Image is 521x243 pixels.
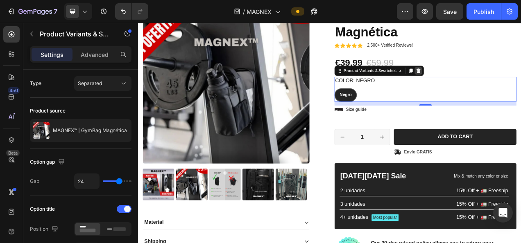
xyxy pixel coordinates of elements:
[138,23,521,243] iframe: Design area
[40,29,109,39] p: Product Variants & Swatches
[369,193,475,200] p: Mix & match any color or size
[8,87,20,94] div: 450
[75,174,99,189] input: Auto
[30,157,66,168] div: Option gap
[369,228,475,237] p: 15% Off + 🚛 Freeship
[272,137,303,156] input: quantity
[493,203,513,223] div: Open Intercom Messenger
[328,136,485,156] button: Add to cart
[467,3,501,20] button: Publish
[243,7,245,16] span: /
[436,3,463,20] button: Save
[262,58,333,65] div: Product Variants & Swatches
[74,76,131,91] button: Separated
[258,227,365,238] div: Rich Text Editor. Editing area: main
[81,50,109,59] p: Advanced
[115,3,148,20] div: Undo/Redo
[6,150,20,156] div: Beta
[30,80,41,87] div: Type
[247,7,272,16] span: MAGNEX
[252,69,304,79] legend: Color: Negro
[78,80,102,86] span: Separated
[30,205,55,213] div: Option title
[384,142,429,151] div: Add to cart
[259,228,365,237] p: 3 unidades
[473,7,494,16] div: Publish
[267,108,293,115] p: Size guide
[369,211,475,220] p: 15% Off + 🚛 Freeship
[340,162,378,170] div: Rich Text Editor. Editing area: main
[54,7,57,16] p: 7
[3,3,61,20] button: 7
[258,210,365,220] div: Rich Text Editor. Editing area: main
[259,191,365,203] p: [DATE][DATE] Sale
[443,8,457,15] span: Save
[53,128,127,133] p: MAGNEX™ | GymBag Magnética
[259,211,365,220] p: 2 unidades
[341,162,377,169] p: Envío GRATIS
[303,137,323,156] button: increment
[258,89,274,95] span: Negro
[30,178,39,185] div: Gap
[41,50,63,59] p: Settings
[30,107,66,115] div: Product source
[252,43,289,59] div: €39,99
[33,122,50,139] img: product feature img
[294,25,352,32] p: 2,500+ Verified Reviews!
[252,137,272,156] button: decrement
[292,43,329,59] div: €59,99
[30,224,60,235] div: Position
